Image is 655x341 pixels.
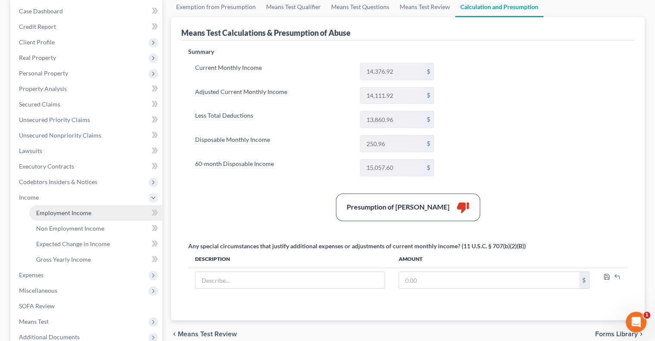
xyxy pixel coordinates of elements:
a: Case Dashboard [12,3,162,19]
span: Gross Yearly Income [36,256,91,263]
a: Expected Change in Income [29,236,162,252]
span: Non Employment Income [36,225,104,232]
a: Non Employment Income [29,221,162,236]
span: Codebtors Insiders & Notices [19,178,97,185]
a: Credit Report [12,19,162,34]
label: Adjusted Current Monthly Income [191,87,356,104]
span: Expected Change in Income [36,240,110,247]
span: Expenses [19,271,43,278]
div: $ [423,160,434,176]
label: Disposable Monthly Income [191,135,356,152]
div: Presumption of [PERSON_NAME] [347,202,450,212]
th: Description [188,250,392,268]
span: Personal Property [19,69,68,77]
label: 60-month Disposable Income [191,159,356,176]
input: 0.00 [399,272,579,288]
th: Amount [392,250,596,268]
i: chevron_right [638,331,645,338]
div: $ [423,63,434,80]
input: 0.00 [360,63,423,80]
a: Employment Income [29,205,162,221]
div: $ [423,111,434,128]
span: Real Property [19,54,56,61]
span: Secured Claims [19,100,60,108]
span: Miscellaneous [19,287,57,294]
span: Case Dashboard [19,7,63,15]
p: Summary [188,47,441,56]
a: SOFA Review [12,298,162,314]
input: Describe... [196,272,385,288]
span: Means Test Review [178,331,237,338]
span: Unsecured Priority Claims [19,116,90,123]
input: 0.00 [360,88,423,104]
i: chevron_left [171,331,178,338]
a: Unsecured Priority Claims [12,112,162,128]
a: Executory Contracts [12,159,162,174]
input: 0.00 [360,111,423,128]
a: Lawsuits [12,143,162,159]
a: Unsecured Nonpriority Claims [12,128,162,143]
div: $ [423,135,434,152]
span: Employment Income [36,209,91,216]
a: Secured Claims [12,97,162,112]
button: Forms Library chevron_right [595,331,645,338]
div: $ [423,88,434,104]
a: Property Analysis [12,81,162,97]
div: Means Test Calculations & Presumption of Abuse [181,28,351,38]
span: Client Profile [19,38,55,46]
div: $ [579,272,589,288]
div: Any special circumstances that justify additional expenses or adjustments of current monthly inco... [188,242,526,250]
span: Additional Documents [19,333,80,341]
span: Credit Report [19,23,56,30]
span: Means Test [19,318,49,325]
span: Property Analysis [19,85,67,92]
a: Gross Yearly Income [29,252,162,267]
button: chevron_left Means Test Review [171,331,237,338]
span: Income [19,194,39,201]
input: 0.00 [360,160,423,176]
span: 1 [643,312,650,319]
iframe: Intercom live chat [626,312,646,332]
span: Executory Contracts [19,163,74,170]
label: Less Total Deductions [191,111,356,128]
span: Lawsuits [19,147,42,154]
span: SOFA Review [19,302,55,310]
span: Forms Library [595,331,638,338]
span: Unsecured Nonpriority Claims [19,131,101,139]
i: thumb_down [456,201,469,214]
input: 0.00 [360,135,423,152]
label: Current Monthly Income [191,63,356,80]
